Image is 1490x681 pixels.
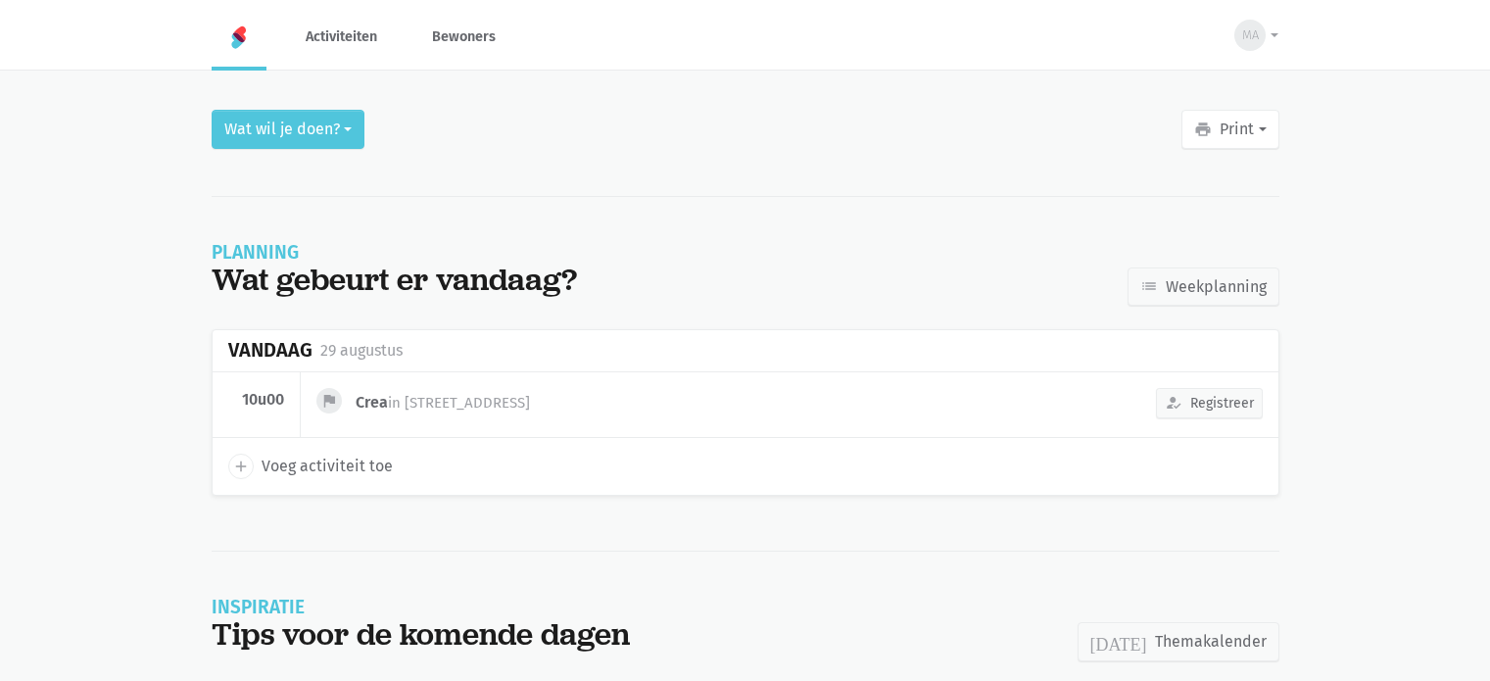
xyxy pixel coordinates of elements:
[1090,633,1147,651] i: [DATE]
[1156,388,1263,418] button: Registreer
[212,110,364,149] button: Wat wil je doen?
[212,244,577,262] div: Planning
[232,458,250,475] i: add
[1140,277,1158,295] i: list
[1165,394,1182,412] i: how_to_reg
[227,25,251,49] img: Home
[320,392,338,410] i: flag
[262,454,393,479] span: Voeg activiteit toe
[1128,268,1279,307] a: Weekplanning
[228,454,393,479] a: add Voeg activiteit toe
[1242,25,1259,45] span: MA
[388,394,530,412] span: in [STREET_ADDRESS]
[212,599,630,616] div: Inspiratie
[1222,13,1278,58] button: MA
[228,339,312,362] div: Vandaag
[356,392,546,413] div: Crea
[290,4,393,70] a: Activiteiten
[320,338,403,364] div: 29 augustus
[212,262,577,298] div: Wat gebeurt er vandaag?
[228,390,285,410] div: 10u00
[1078,622,1279,661] a: Themakalender
[1194,121,1212,138] i: print
[1181,110,1278,149] button: Print
[212,616,630,653] div: Tips voor de komende dagen
[416,4,511,70] a: Bewoners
